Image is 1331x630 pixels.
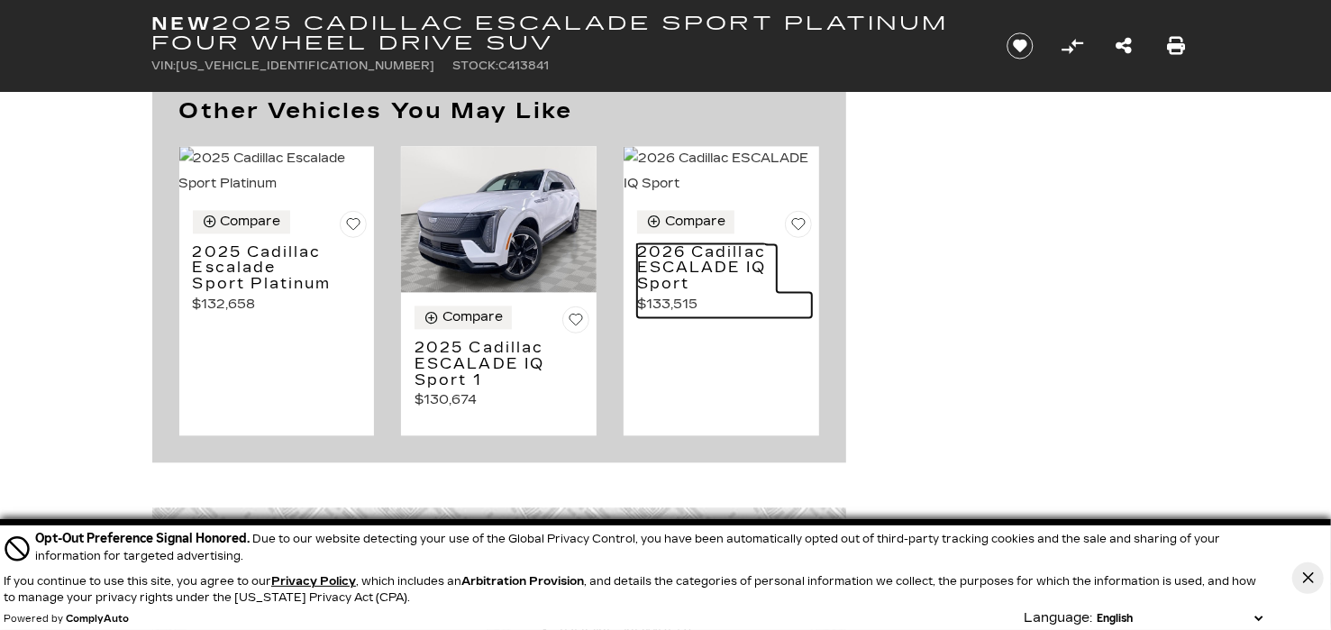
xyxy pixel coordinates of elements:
[271,575,356,588] u: Privacy Policy
[637,244,812,317] a: 2026 Cadillac ESCALADE IQ Sport $133,515
[152,13,212,34] strong: New
[35,529,1267,564] div: Due to our website detecting your use of the Global Privacy Control, you have been automatically ...
[152,14,977,53] h1: 2025 Cadillac Escalade Sport Platinum Four Wheel Drive SUV
[193,244,368,317] a: 2025 Cadillac Escalade Sport Platinum $132,658
[1024,612,1092,625] div: Language:
[1092,610,1267,626] select: Language Select
[193,244,333,292] h3: 2025 Cadillac Escalade Sport Platinum
[461,575,584,588] strong: Arbitration Provision
[442,309,503,325] div: Compare
[35,531,252,546] span: Opt-Out Preference Signal Honored .
[415,388,589,413] p: $130,674
[4,614,129,625] div: Powered by
[1292,562,1324,594] button: Close Button
[193,210,290,233] button: Compare Vehicle
[785,210,812,247] button: Save Vehicle
[415,340,589,413] a: 2025 Cadillac ESCALADE IQ Sport 1 $130,674
[637,292,812,317] p: $133,515
[221,214,281,230] div: Compare
[152,59,177,72] span: VIN:
[66,614,129,625] a: ComplyAuto
[4,575,1256,604] p: If you continue to use this site, you agree to our , which includes an , and details the categori...
[562,306,589,342] button: Save Vehicle
[179,146,375,196] img: 2025 Cadillac Escalade Sport Platinum
[1059,32,1086,59] button: Compare Vehicle
[177,59,435,72] span: [US_VEHICLE_IDENTIFICATION_NUMBER]
[637,244,777,292] h3: 2026 Cadillac ESCALADE IQ Sport
[637,210,734,233] button: Compare Vehicle
[1116,33,1132,59] a: Share this New 2025 Cadillac Escalade Sport Platinum Four Wheel Drive SUV
[1000,32,1040,60] button: Save vehicle
[453,59,499,72] span: Stock:
[499,59,550,72] span: C413841
[340,210,367,247] button: Save Vehicle
[1167,33,1185,59] a: Print this New 2025 Cadillac Escalade Sport Platinum Four Wheel Drive SUV
[665,214,725,230] div: Compare
[193,292,368,317] p: $132,658
[179,99,819,123] h2: Other Vehicles You May Like
[624,146,819,196] img: 2026 Cadillac ESCALADE IQ Sport
[415,306,512,329] button: Compare Vehicle
[415,340,554,388] h3: 2025 Cadillac ESCALADE IQ Sport 1
[401,146,597,293] img: 2025 Cadillac ESCALADE IQ Sport 1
